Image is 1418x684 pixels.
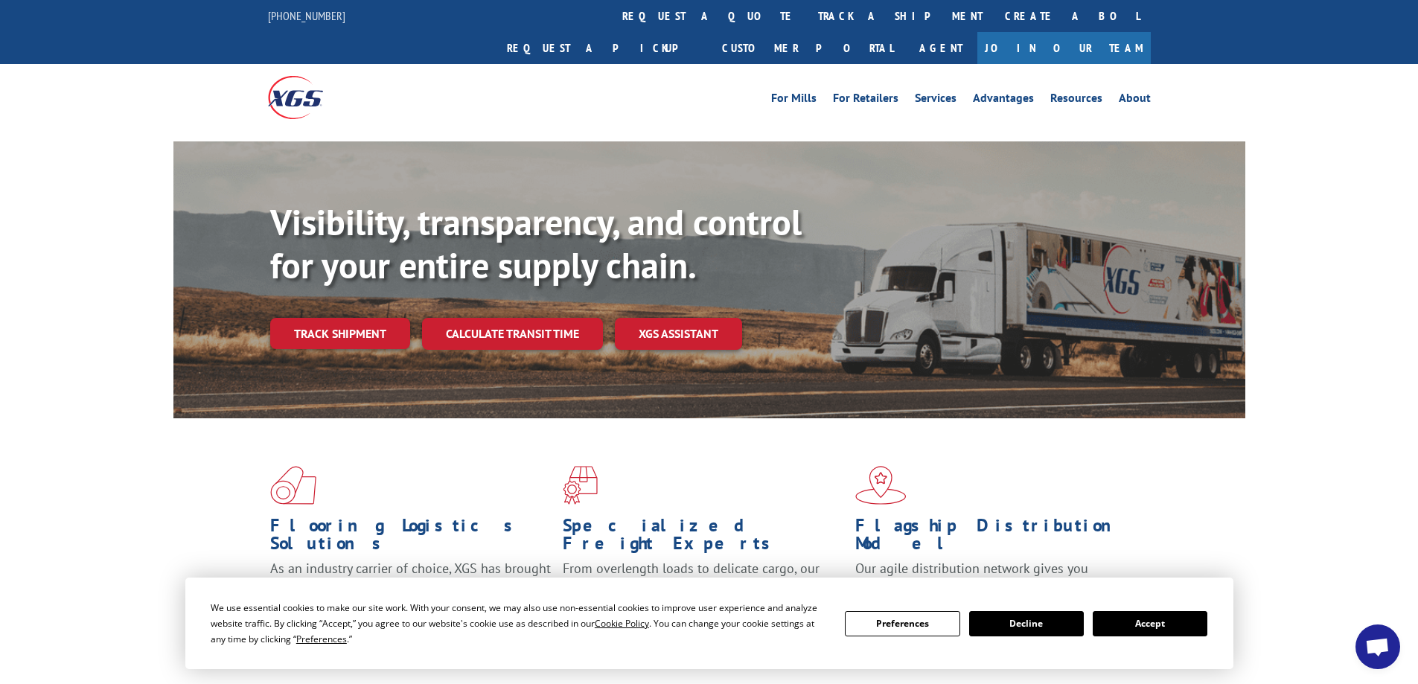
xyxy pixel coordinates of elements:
[422,318,603,350] a: Calculate transit time
[268,8,345,23] a: [PHONE_NUMBER]
[855,466,907,505] img: xgs-icon-flagship-distribution-model-red
[833,92,898,109] a: For Retailers
[185,578,1233,669] div: Cookie Consent Prompt
[1093,611,1207,636] button: Accept
[973,92,1034,109] a: Advantages
[1119,92,1151,109] a: About
[496,32,711,64] a: Request a pickup
[270,517,552,560] h1: Flooring Logistics Solutions
[296,633,347,645] span: Preferences
[270,199,802,288] b: Visibility, transparency, and control for your entire supply chain.
[563,560,844,626] p: From overlength loads to delicate cargo, our experienced staff knows the best way to move your fr...
[1050,92,1102,109] a: Resources
[711,32,904,64] a: Customer Portal
[270,466,316,505] img: xgs-icon-total-supply-chain-intelligence-red
[615,318,742,350] a: XGS ASSISTANT
[211,600,827,647] div: We use essential cookies to make our site work. With your consent, we may also use non-essential ...
[977,32,1151,64] a: Join Our Team
[855,560,1129,595] span: Our agile distribution network gives you nationwide inventory management on demand.
[595,617,649,630] span: Cookie Policy
[563,466,598,505] img: xgs-icon-focused-on-flooring-red
[771,92,817,109] a: For Mills
[563,517,844,560] h1: Specialized Freight Experts
[270,560,551,613] span: As an industry carrier of choice, XGS has brought innovation and dedication to flooring logistics...
[855,517,1137,560] h1: Flagship Distribution Model
[270,318,410,349] a: Track shipment
[969,611,1084,636] button: Decline
[915,92,956,109] a: Services
[904,32,977,64] a: Agent
[1355,624,1400,669] div: Open chat
[845,611,959,636] button: Preferences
